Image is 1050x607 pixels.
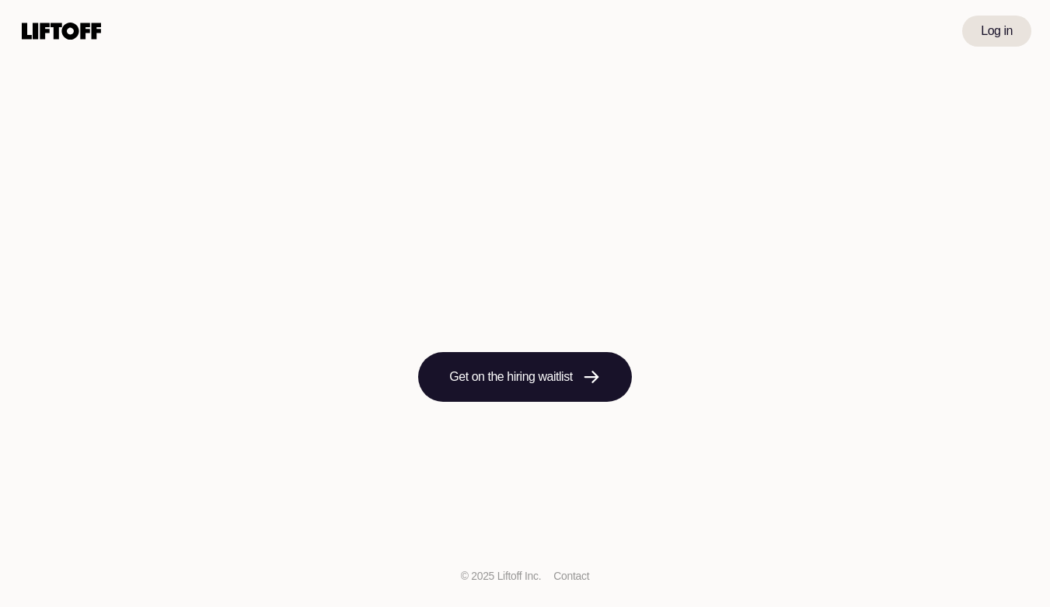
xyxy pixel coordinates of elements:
[962,16,1031,47] a: Log in
[453,568,544,584] p: © 2025 Liftoff Inc.
[139,205,910,315] h1: Find breakout opportunities and talent, through people you trust.
[418,352,631,402] a: Get on the hiring waitlist
[449,368,572,386] p: Get on the hiring waitlist
[556,570,597,582] a: Contact
[981,22,1013,40] p: Log in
